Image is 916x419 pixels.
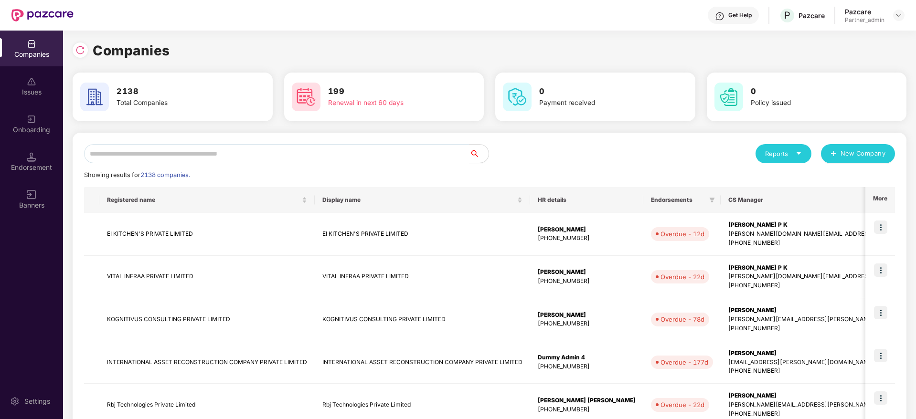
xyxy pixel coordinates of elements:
[99,213,315,256] td: EI KITCHEN'S PRIVATE LIMITED
[715,11,724,21] img: svg+xml;base64,PHN2ZyBpZD0iSGVscC0zMngzMiIgeG1sbnM9Imh0dHA6Ly93d3cudzMub3JnLzIwMDAvc3ZnIiB3aWR0aD...
[530,187,643,213] th: HR details
[315,341,530,384] td: INTERNATIONAL ASSET RECONSTRUCTION COMPANY PRIVATE LIMITED
[874,391,887,405] img: icon
[117,98,237,108] div: Total Companies
[322,196,515,204] span: Display name
[328,98,448,108] div: Renewal in next 60 days
[895,11,903,19] img: svg+xml;base64,PHN2ZyBpZD0iRHJvcGRvd24tMzJ4MzIiIHhtbG5zPSJodHRwOi8vd3d3LnczLm9yZy8yMDAwL3N2ZyIgd2...
[765,149,802,158] div: Reports
[539,85,660,98] h3: 0
[845,7,884,16] div: Pazcare
[831,150,837,158] span: plus
[503,83,532,111] img: svg+xml;base64,PHN2ZyB4bWxucz0iaHR0cDovL3d3dy53My5vcmcvMjAwMC9zdmciIHdpZHRoPSI2MCIgaGVpZ2h0PSI2MC...
[874,349,887,362] img: icon
[821,144,895,163] button: plusNew Company
[660,400,704,409] div: Overdue - 22d
[784,10,790,21] span: P
[99,298,315,341] td: KOGNITIVUS CONSULTING PRIVATE LIMITED
[799,11,825,20] div: Pazcare
[751,85,871,98] h3: 0
[538,405,636,414] div: [PHONE_NUMBER]
[93,40,170,61] h1: Companies
[27,152,36,162] img: svg+xml;base64,PHN2ZyB3aWR0aD0iMTQuNSIgaGVpZ2h0PSIxNC41IiB2aWV3Qm94PSIwIDAgMTYgMTYiIGZpbGw9Im5vbm...
[660,357,708,367] div: Overdue - 177d
[315,213,530,256] td: EI KITCHEN'S PRIVATE LIMITED
[538,268,636,277] div: [PERSON_NAME]
[80,83,109,111] img: svg+xml;base64,PHN2ZyB4bWxucz0iaHR0cDovL3d3dy53My5vcmcvMjAwMC9zdmciIHdpZHRoPSI2MCIgaGVpZ2h0PSI2MC...
[874,306,887,319] img: icon
[538,396,636,405] div: [PERSON_NAME] [PERSON_NAME]
[538,311,636,320] div: [PERSON_NAME]
[651,196,705,204] span: Endorsements
[469,144,489,163] button: search
[538,353,636,362] div: Dummy Admin 4
[660,314,704,324] div: Overdue - 78d
[538,234,636,243] div: [PHONE_NUMBER]
[865,187,895,213] th: More
[27,190,36,199] img: svg+xml;base64,PHN2ZyB3aWR0aD0iMTYiIGhlaWdodD0iMTYiIHZpZXdCb3g9IjAgMCAxNiAxNiIgZmlsbD0ibm9uZSIgeG...
[75,45,85,55] img: svg+xml;base64,PHN2ZyBpZD0iUmVsb2FkLTMyeDMyIiB4bWxucz0iaHR0cDovL3d3dy53My5vcmcvMjAwMC9zdmciIHdpZH...
[10,397,20,406] img: svg+xml;base64,PHN2ZyBpZD0iU2V0dGluZy0yMHgyMCIgeG1sbnM9Imh0dHA6Ly93d3cudzMub3JnLzIwMDAvc3ZnIiB3aW...
[292,83,320,111] img: svg+xml;base64,PHN2ZyB4bWxucz0iaHR0cDovL3d3dy53My5vcmcvMjAwMC9zdmciIHdpZHRoPSI2MCIgaGVpZ2h0PSI2MC...
[27,77,36,86] img: svg+xml;base64,PHN2ZyBpZD0iSXNzdWVzX2Rpc2FibGVkIiB4bWxucz0iaHR0cDovL3d3dy53My5vcmcvMjAwMC9zdmciIH...
[728,196,914,204] span: CS Manager
[11,9,74,21] img: New Pazcare Logo
[328,85,448,98] h3: 199
[84,171,190,178] span: Showing results for
[714,83,743,111] img: svg+xml;base64,PHN2ZyB4bWxucz0iaHR0cDovL3d3dy53My5vcmcvMjAwMC9zdmciIHdpZHRoPSI2MCIgaGVpZ2h0PSI2MC...
[140,171,190,178] span: 2138 companies.
[796,150,802,157] span: caret-down
[539,98,660,108] div: Payment received
[707,194,717,206] span: filter
[107,196,300,204] span: Registered name
[21,397,53,406] div: Settings
[751,98,871,108] div: Policy issued
[841,149,886,158] span: New Company
[538,319,636,328] div: [PHONE_NUMBER]
[538,225,636,234] div: [PERSON_NAME]
[538,362,636,371] div: [PHONE_NUMBER]
[660,229,704,239] div: Overdue - 12d
[27,39,36,49] img: svg+xml;base64,PHN2ZyBpZD0iQ29tcGFuaWVzIiB4bWxucz0iaHR0cDovL3d3dy53My5vcmcvMjAwMC9zdmciIHdpZHRoPS...
[99,341,315,384] td: INTERNATIONAL ASSET RECONSTRUCTION COMPANY PRIVATE LIMITED
[315,298,530,341] td: KOGNITIVUS CONSULTING PRIVATE LIMITED
[709,197,715,203] span: filter
[660,272,704,282] div: Overdue - 22d
[728,11,752,19] div: Get Help
[845,16,884,24] div: Partner_admin
[27,115,36,124] img: svg+xml;base64,PHN2ZyB3aWR0aD0iMjAiIGhlaWdodD0iMjAiIHZpZXdCb3g9IjAgMCAyMCAyMCIgZmlsbD0ibm9uZSIgeG...
[538,277,636,286] div: [PHONE_NUMBER]
[117,85,237,98] h3: 2138
[99,187,315,213] th: Registered name
[99,256,315,299] td: VITAL INFRAA PRIVATE LIMITED
[874,220,887,234] img: icon
[469,150,489,157] span: search
[874,263,887,277] img: icon
[315,187,530,213] th: Display name
[315,256,530,299] td: VITAL INFRAA PRIVATE LIMITED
